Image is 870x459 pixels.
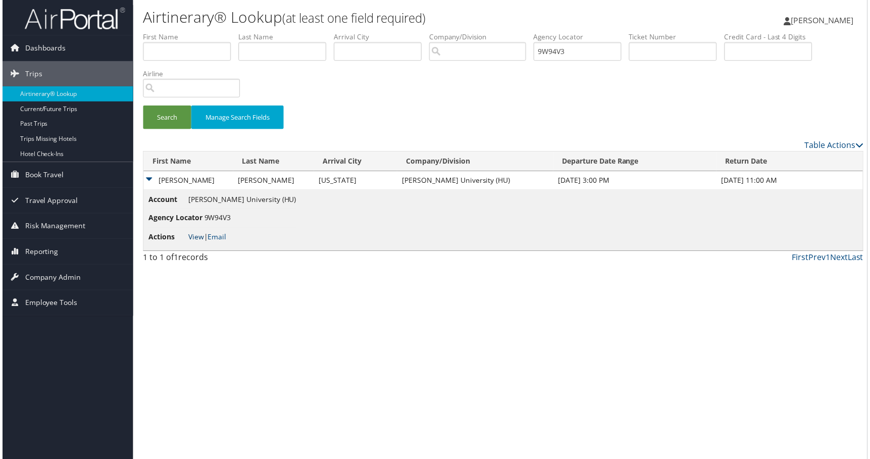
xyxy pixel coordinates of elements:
a: View [187,233,202,243]
label: Last Name [237,32,333,42]
label: Credit Card - Last 4 Digits [726,32,822,42]
small: (at least one field required) [281,10,426,26]
div: 1 to 1 of records [141,252,311,270]
span: Risk Management [23,215,83,240]
a: Email [207,233,225,243]
td: [US_STATE] [313,172,397,190]
a: 1 [828,253,833,264]
label: Company/Division [429,32,534,42]
span: Book Travel [23,163,62,188]
label: Agency Locator [534,32,630,42]
h1: Airtinerary® Lookup [141,7,625,28]
a: First [794,253,811,264]
a: Table Actions [807,140,866,151]
td: [DATE] 11:00 AM [718,172,865,190]
span: 1 [172,253,177,264]
td: [PERSON_NAME] [142,172,232,190]
th: Return Date: activate to sort column ascending [718,152,865,172]
td: [DATE] 3:00 PM [554,172,718,190]
span: [PERSON_NAME] [793,15,856,26]
span: [PERSON_NAME] University (HU) [187,195,295,205]
th: Arrival City: activate to sort column ascending [313,152,397,172]
a: Next [833,253,850,264]
button: Manage Search Fields [190,106,283,130]
label: Arrival City [333,32,429,42]
a: Last [850,253,866,264]
th: Company/Division [397,152,554,172]
td: [PERSON_NAME] [232,172,313,190]
label: First Name [141,32,237,42]
label: Airline [141,69,246,79]
span: Employee Tools [23,292,75,317]
td: [PERSON_NAME] University (HU) [397,172,554,190]
label: Ticket Number [630,32,726,42]
th: Departure Date Range: activate to sort column ascending [554,152,718,172]
th: Last Name: activate to sort column ascending [232,152,313,172]
span: | [187,233,225,243]
img: airportal-logo.png [22,7,123,30]
button: Search [141,106,190,130]
span: Reporting [23,240,56,266]
span: Trips [23,62,40,87]
a: [PERSON_NAME] [786,5,866,35]
span: Actions [147,233,185,244]
a: Prev [811,253,828,264]
span: Dashboards [23,36,64,61]
span: Travel Approval [23,189,76,214]
span: 9W94V3 [203,214,230,224]
span: Company Admin [23,266,79,291]
th: First Name: activate to sort column descending [142,152,232,172]
span: Account [147,195,185,206]
span: Agency Locator [147,214,201,225]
